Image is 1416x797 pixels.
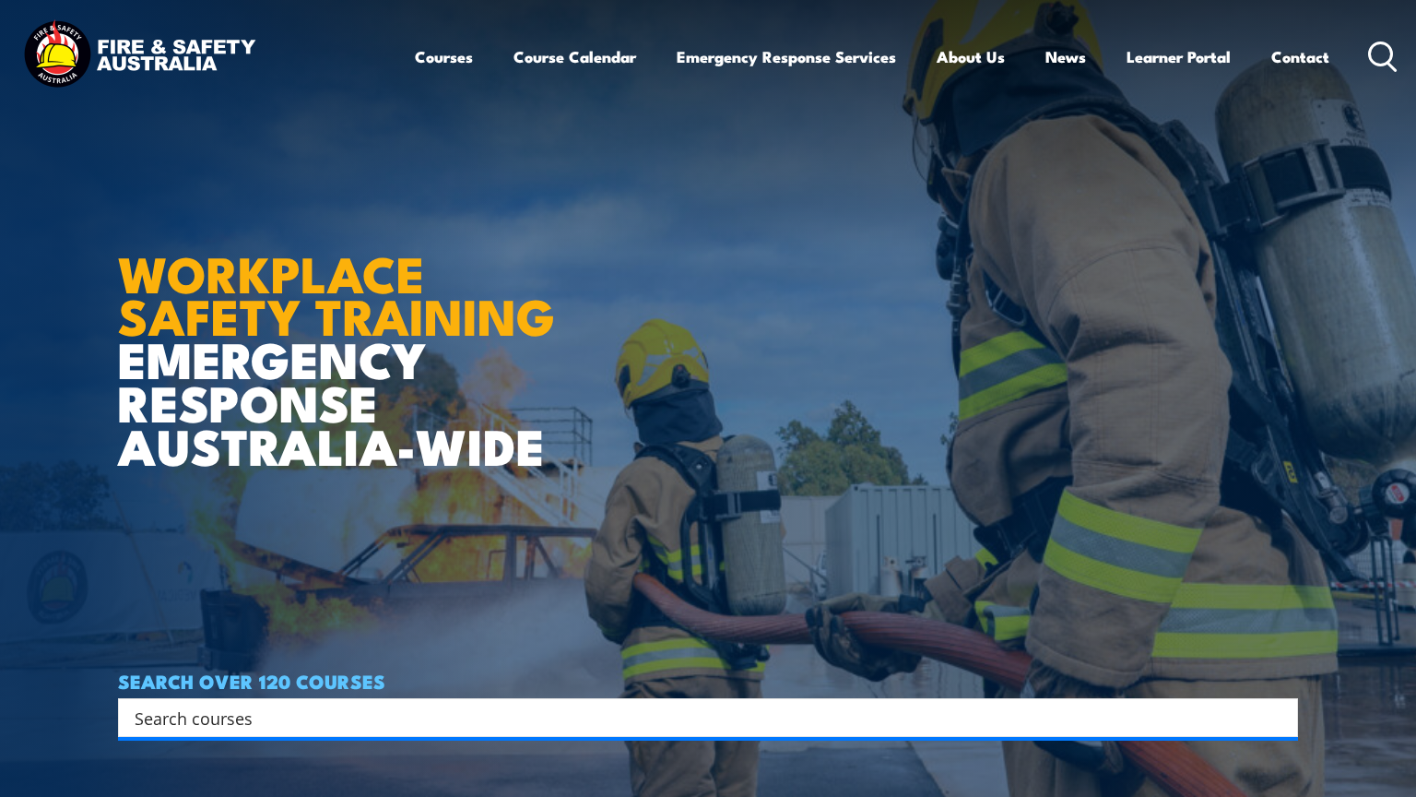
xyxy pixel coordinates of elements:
a: Course Calendar [513,32,636,81]
input: Search input [135,704,1257,732]
a: Contact [1271,32,1329,81]
h1: EMERGENCY RESPONSE AUSTRALIA-WIDE [118,205,569,467]
h4: SEARCH OVER 120 COURSES [118,671,1298,691]
strong: WORKPLACE SAFETY TRAINING [118,233,555,353]
a: News [1045,32,1086,81]
form: Search form [138,705,1261,731]
a: About Us [937,32,1005,81]
a: Learner Portal [1127,32,1231,81]
a: Emergency Response Services [677,32,896,81]
button: Search magnifier button [1266,705,1292,731]
a: Courses [415,32,473,81]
